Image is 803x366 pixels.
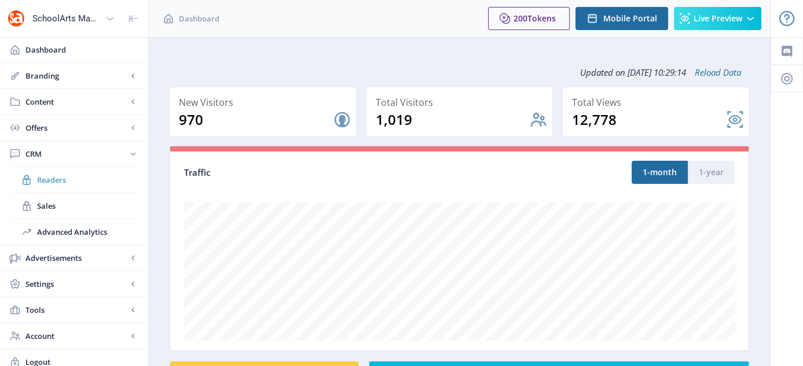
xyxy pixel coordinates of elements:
span: Tools [25,304,127,316]
span: Sales [37,200,137,212]
span: Content [25,96,127,108]
span: Account [25,330,127,342]
span: Tokens [527,13,556,24]
a: Advanced Analytics [12,219,137,245]
button: 1-month [632,161,688,184]
div: New Visitors [179,94,351,110]
div: Updated on [DATE] 10:29:14 [169,58,750,87]
div: Total Visitors [376,94,548,110]
a: Readers [12,167,137,193]
span: Dashboard [179,13,219,24]
button: Live Preview [674,7,761,30]
button: 1-year [688,161,735,184]
span: Readers [37,174,137,186]
span: Mobile Portal [603,14,657,23]
img: properties.app_icon.png [7,9,25,28]
span: Branding [25,70,127,82]
span: Dashboard [25,44,139,56]
span: Advanced Analytics [37,226,137,238]
div: 12,778 [572,110,726,129]
button: Mobile Portal [575,7,668,30]
a: Reload Data [686,66,741,78]
span: Offers [25,122,127,134]
div: Total Views [572,94,745,110]
div: Traffic [184,166,460,179]
span: Live Preview [694,14,742,23]
div: 1,019 [376,110,530,129]
button: 200Tokens [488,7,570,30]
span: Advertisements [25,252,127,264]
div: SchoolArts Magazine [32,6,101,31]
div: 970 [179,110,333,129]
a: Sales [12,193,137,219]
span: Settings [25,278,127,290]
span: CRM [25,148,127,160]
